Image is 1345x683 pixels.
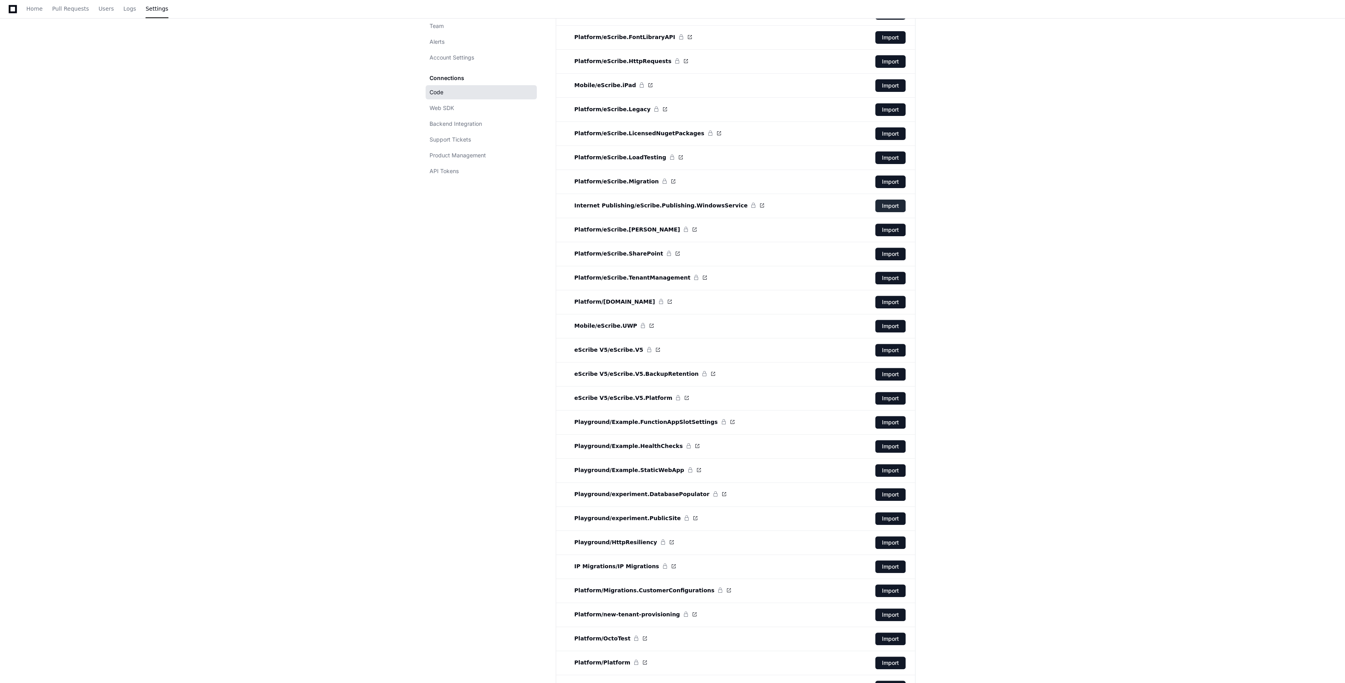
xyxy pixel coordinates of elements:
a: Playground/experiment.DatabasePopulator [566,489,727,499]
a: Platform/eScribe.TenantManagement [566,273,708,282]
a: eScribe V5/eScribe.V5 [566,345,661,355]
span: Alerts [430,38,445,46]
span: Settings [146,6,168,11]
span: Platform/eScribe.FontLibraryAPI [574,33,675,41]
a: API Tokens [426,164,537,178]
span: IP Migrations/IP Migrations [574,562,659,570]
button: Import [875,416,906,429]
button: Import [875,272,906,284]
button: Import [875,584,906,597]
span: eScribe V5/eScribe.V5 [574,346,643,354]
span: Backend Integration [430,120,482,128]
a: Support Tickets [426,132,537,147]
button: Import [875,320,906,332]
a: Platform/OctoTest [566,634,648,643]
a: Platform/eScribe.LicensedNugetPackages [566,129,721,138]
span: Code [430,88,443,96]
button: Import [875,657,906,669]
a: Platform/eScribe.HttpRequests [566,56,689,66]
span: Product Management [430,151,486,159]
a: eScribe V5/eScribe.V5.Platform [566,393,689,403]
button: Import [875,608,906,621]
a: Platform/eScribe.SharePoint [566,249,680,258]
span: Playground/Example.StaticWebApp [574,466,684,474]
span: eScribe V5/eScribe.V5.BackupRetention [574,370,699,378]
span: eScribe V5/eScribe.V5.Platform [574,394,672,402]
span: Platform/eScribe.HttpRequests [574,57,671,65]
a: IP Migrations/IP Migrations [566,562,676,571]
button: Import [875,151,906,164]
span: Platform/eScribe.LicensedNugetPackages [574,129,704,137]
a: Playground/Example.HealthChecks [566,441,700,451]
a: Web SDK [426,101,537,115]
span: Account Settings [430,54,474,62]
span: Platform/new-tenant-provisioning [574,610,680,618]
span: Platform/eScribe.Migration [574,177,659,185]
span: Internet Publishing/eScribe.Publishing.WindowsService [574,202,747,209]
span: Home [26,6,43,11]
span: Platform/[DOMAIN_NAME] [574,298,655,306]
span: Platform/eScribe.LoadTesting [574,153,666,161]
a: Playground/Example.FunctionAppSlotSettings [566,417,735,427]
button: Import [875,392,906,405]
span: Platform/eScribe.[PERSON_NAME] [574,226,680,233]
button: Import [875,440,906,453]
button: Import [875,103,906,116]
button: Import [875,31,906,44]
a: Platform/eScribe.Legacy [566,105,668,114]
span: Playground/experiment.DatabasePopulator [574,490,709,498]
button: Import [875,79,906,92]
span: Pull Requests [52,6,89,11]
button: Import [875,536,906,549]
a: Internet Publishing/eScribe.Publishing.WindowsService [566,201,765,210]
span: Mobile/eScribe.iPad [574,81,636,89]
a: Platform/eScribe.LoadTesting [566,153,684,162]
button: Import [875,224,906,236]
button: Import [875,344,906,356]
button: Import [875,296,906,308]
span: Web SDK [430,104,454,112]
a: Platform/eScribe.Migration [566,177,676,186]
span: Mobile/eScribe.UWP [574,322,637,330]
a: Backend Integration [426,117,537,131]
span: Platform/eScribe.TenantManagement [574,274,690,282]
span: Support Tickets [430,136,471,144]
button: Import [875,488,906,501]
a: Code [426,85,537,99]
span: Platform/Migrations.CustomerConfigurations [574,586,714,594]
span: Playground/experiment.PublicSite [574,514,681,522]
button: Import [875,248,906,260]
span: Playground/Example.FunctionAppSlotSettings [574,418,717,426]
a: Platform/eScribe.[PERSON_NAME] [566,225,697,234]
a: Team [426,19,537,33]
button: Import [875,368,906,381]
span: Platform/eScribe.Legacy [574,105,650,113]
a: Platform/Platform [566,658,648,667]
span: Platform/OctoTest [574,634,630,642]
span: API Tokens [430,167,459,175]
a: Platform/Migrations.CustomerConfigurations [566,586,732,595]
span: Playground/Example.HealthChecks [574,442,683,450]
a: Playground/experiment.PublicSite [566,513,698,523]
span: Playground/HttpResiliency [574,538,657,546]
a: Platform/eScribe.FontLibraryAPI [566,32,693,42]
span: Team [430,22,444,30]
button: Import [875,127,906,140]
a: Alerts [426,35,537,49]
a: Product Management [426,148,537,162]
span: Logs [123,6,136,11]
span: Platform/eScribe.SharePoint [574,250,663,258]
a: Mobile/eScribe.iPad [566,80,653,90]
a: Account Settings [426,50,537,65]
a: Playground/Example.StaticWebApp [566,465,701,475]
button: Import [875,175,906,188]
a: Playground/HttpResiliency [566,537,674,547]
button: Import [875,55,906,68]
button: Import [875,200,906,212]
a: eScribe V5/eScribe.V5.BackupRetention [566,369,716,379]
span: Platform/Platform [574,659,630,666]
button: Import [875,464,906,477]
a: Platform/[DOMAIN_NAME] [566,297,672,306]
a: Platform/new-tenant-provisioning [566,610,697,619]
a: Mobile/eScribe.UWP [566,321,654,330]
